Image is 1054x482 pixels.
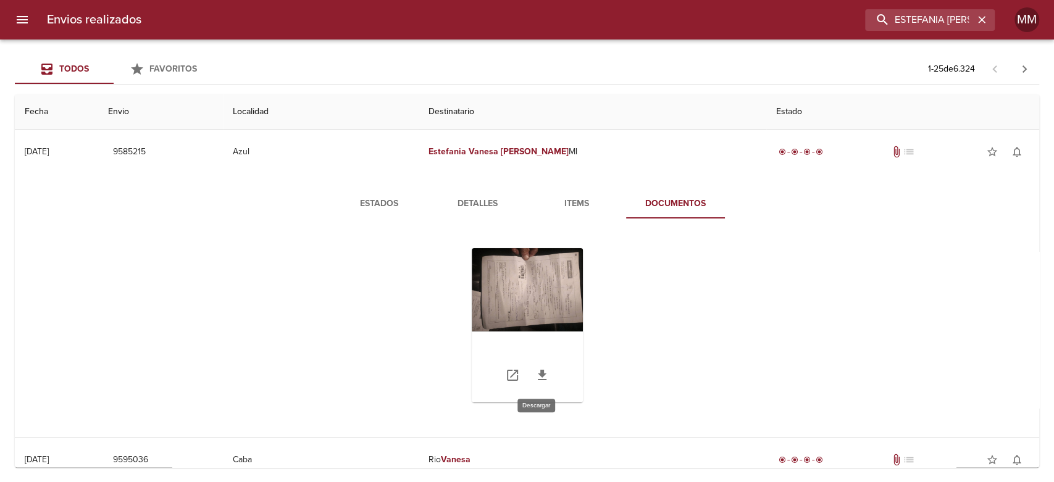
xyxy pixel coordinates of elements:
div: Abrir información de usuario [1014,7,1039,32]
span: No tiene pedido asociado [903,454,915,466]
span: Estados [337,196,421,212]
div: Tabs detalle de guia [330,189,725,218]
span: star_border [986,146,998,158]
p: 1 - 25 de 6.324 [928,63,975,75]
span: Tiene documentos adjuntos [890,454,903,466]
em: [PERSON_NAME] [500,146,569,157]
em: Vanesa [440,454,470,465]
span: notifications_none [1011,146,1023,158]
span: radio_button_checked [791,456,798,463]
td: Ml [418,130,766,174]
span: Tiene documentos adjuntos [890,146,903,158]
div: Tabs Envios [15,54,212,84]
div: Entregado [776,454,826,466]
span: 9585215 [113,144,146,160]
em: Estefania [428,146,466,157]
span: radio_button_checked [816,148,823,156]
span: notifications_none [1011,454,1023,466]
th: Destinatario [418,94,766,130]
button: Agregar a favoritos [980,139,1005,164]
th: Fecha [15,94,98,130]
button: Activar notificaciones [1005,447,1029,472]
span: Detalles [436,196,520,212]
span: Documentos [634,196,717,212]
th: Localidad [223,94,418,130]
td: Caba [223,438,418,482]
span: radio_button_checked [816,456,823,463]
span: radio_button_checked [803,148,811,156]
span: 9595036 [113,452,148,468]
button: Activar notificaciones [1005,139,1029,164]
th: Estado [766,94,1039,130]
div: [DATE] [25,146,49,157]
button: 9595036 [108,449,153,472]
span: radio_button_checked [779,148,786,156]
input: buscar [865,9,974,31]
div: Entregado [776,146,826,158]
div: [DATE] [25,454,49,465]
em: Vanesa [468,146,498,157]
a: Abrir [498,360,527,390]
button: Agregar a favoritos [980,447,1005,472]
span: Pagina siguiente [1010,54,1039,84]
td: Rio [418,438,766,482]
span: No tiene pedido asociado [903,146,915,158]
span: Pagina anterior [980,62,1010,75]
span: Items [535,196,619,212]
span: star_border [986,454,998,466]
button: menu [7,5,37,35]
h6: Envios realizados [47,10,141,30]
span: radio_button_checked [803,456,811,463]
button: 9585215 [108,141,151,164]
div: Arir imagen [472,248,583,402]
th: Envio [98,94,223,130]
span: radio_button_checked [779,456,786,463]
span: radio_button_checked [791,148,798,156]
div: MM [1014,7,1039,32]
td: Azul [223,130,418,174]
span: Todos [59,64,89,74]
span: Favoritos [149,64,197,74]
